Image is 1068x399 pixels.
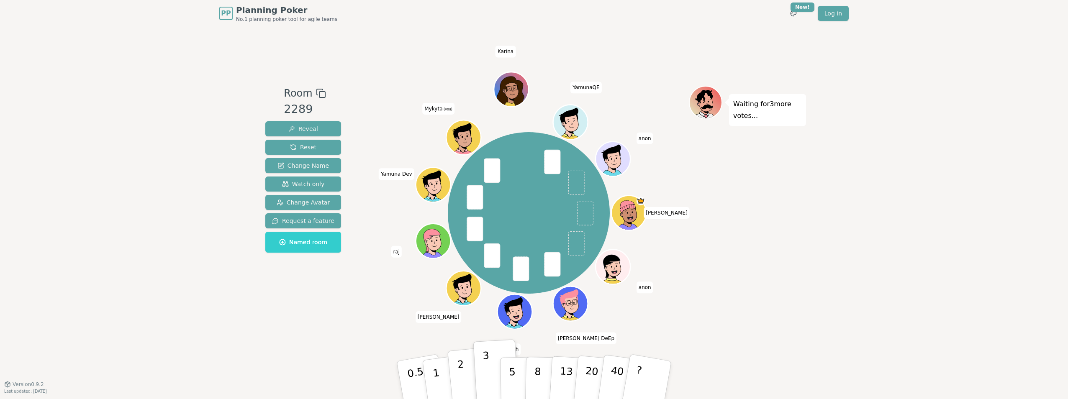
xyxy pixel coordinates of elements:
button: Reveal [265,121,341,136]
span: Click to change your name [556,332,616,344]
span: Click to change your name [637,133,653,144]
span: Reset [290,143,316,151]
a: Log in [818,6,849,21]
span: (you) [443,107,453,111]
span: Last updated: [DATE] [4,389,47,394]
span: Request a feature [272,217,334,225]
span: Planning Poker [236,4,337,16]
span: Click to change your name [495,46,516,57]
span: Click to change your name [637,281,653,293]
span: Room [284,86,312,101]
p: 3 [483,350,492,395]
p: Waiting for 3 more votes... [733,98,802,122]
button: New! [786,6,801,21]
span: Watch only [282,180,325,188]
span: Change Avatar [277,198,330,207]
span: Change Name [277,161,329,170]
span: Click to change your name [498,343,521,355]
span: Patrick is the host [636,197,645,205]
span: Click to change your name [570,82,601,93]
a: PPPlanning PokerNo.1 planning poker tool for agile teams [219,4,337,23]
div: 2289 [284,101,326,118]
button: Version0.9.2 [4,381,44,388]
span: Click to change your name [391,246,402,258]
span: Click to change your name [379,168,414,180]
button: Watch only [265,176,341,192]
span: Reveal [288,125,318,133]
button: Change Name [265,158,341,173]
span: Click to change your name [644,207,690,219]
span: Click to change your name [422,103,454,115]
button: Reset [265,140,341,155]
span: Version 0.9.2 [13,381,44,388]
button: Click to change your avatar [447,121,480,154]
button: Request a feature [265,213,341,228]
span: No.1 planning poker tool for agile teams [236,16,337,23]
button: Change Avatar [265,195,341,210]
span: Named room [279,238,327,246]
button: Named room [265,232,341,253]
span: PP [221,8,231,18]
span: Click to change your name [416,311,462,323]
div: New! [791,3,814,12]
